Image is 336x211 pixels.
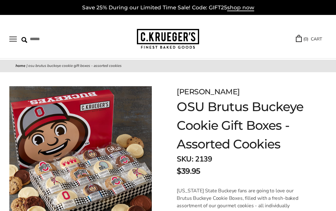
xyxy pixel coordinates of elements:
[177,166,200,177] span: $39.95
[137,29,199,49] img: C.KRUEGER'S
[82,4,254,11] a: Save 25% During our Limited Time Sale! Code: GIFT25shop now
[177,97,305,153] h1: OSU Brutus Buckeye Cookie Gift Boxes - Assorted Cookies
[9,36,17,42] button: Open navigation
[195,154,212,164] span: 2139
[26,63,27,68] span: |
[296,35,322,43] a: (0) CART
[28,63,122,68] span: OSU Brutus Buckeye Cookie Gift Boxes - Assorted Cookies
[16,63,26,68] a: Home
[16,63,320,69] nav: breadcrumbs
[21,37,27,43] img: Search
[177,86,305,97] div: [PERSON_NAME]
[227,4,254,11] span: shop now
[177,154,193,164] strong: SKU:
[21,34,85,44] input: Search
